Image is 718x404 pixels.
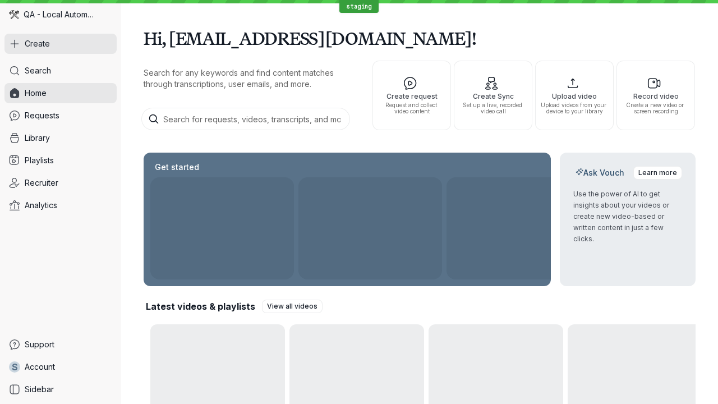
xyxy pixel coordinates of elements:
span: Home [25,88,47,99]
a: sAccount [4,357,117,377]
a: Learn more [633,166,682,180]
button: Create [4,34,117,54]
span: Requests [25,110,59,121]
a: Support [4,334,117,355]
a: Recruiter [4,173,117,193]
a: Search [4,61,117,81]
span: Library [25,132,50,144]
span: Account [25,361,55,373]
button: Record videoCreate a new video or screen recording [616,61,695,130]
a: Home [4,83,117,103]
span: Record video [622,93,690,100]
img: QA - Local Automation avatar [9,10,19,20]
h1: Hi, [EMAIL_ADDRESS][DOMAIN_NAME]! [144,22,696,54]
span: Create a new video or screen recording [622,102,690,114]
a: View all videos [262,300,323,313]
a: Analytics [4,195,117,215]
span: Create request [378,93,446,100]
span: Search [25,65,51,76]
span: Upload video [540,93,609,100]
a: Playlists [4,150,117,171]
button: Upload videoUpload videos from your device to your library [535,61,614,130]
h2: Latest videos & playlists [146,300,255,313]
a: Sidebar [4,379,117,400]
h2: Ask Vouch [573,167,627,178]
a: Library [4,128,117,148]
div: QA - Local Automation [4,4,117,25]
span: Support [25,339,54,350]
span: Playlists [25,155,54,166]
span: Recruiter [25,177,58,189]
span: Upload videos from your device to your library [540,102,609,114]
span: s [12,361,18,373]
span: Set up a live, recorded video call [459,102,527,114]
span: Create [25,38,50,49]
span: Request and collect video content [378,102,446,114]
span: Analytics [25,200,57,211]
span: View all videos [267,301,317,312]
h2: Get started [153,162,201,173]
p: Search for any keywords and find content matches through transcriptions, user emails, and more. [144,67,352,90]
span: Sidebar [25,384,54,395]
button: Create SyncSet up a live, recorded video call [454,61,532,130]
a: Requests [4,105,117,126]
span: Create Sync [459,93,527,100]
span: Learn more [638,167,677,178]
p: Use the power of AI to get insights about your videos or create new video-based or written conten... [573,189,682,245]
button: Create requestRequest and collect video content [372,61,451,130]
span: QA - Local Automation [24,9,95,20]
input: Search for requests, videos, transcripts, and more... [141,108,350,130]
